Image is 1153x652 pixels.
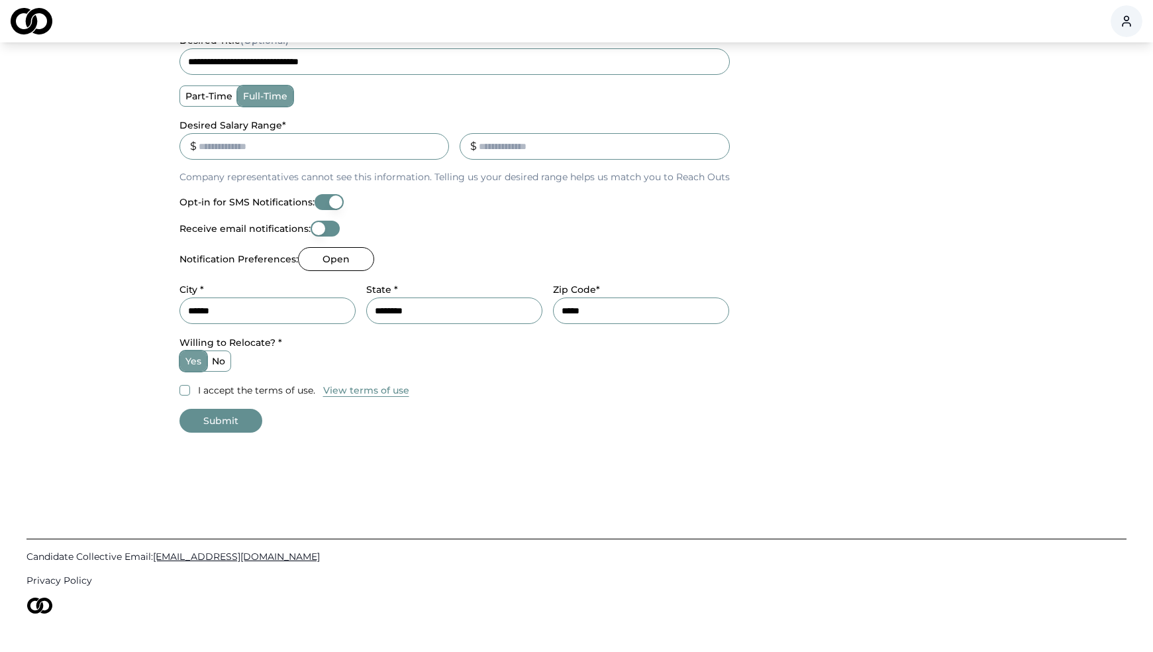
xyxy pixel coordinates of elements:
a: View terms of use [323,382,409,398]
button: View terms of use [323,384,409,397]
label: Zip Code* [553,284,600,296]
div: $ [470,138,477,154]
label: Willing to Relocate? * [179,337,282,349]
label: Receive email notifications: [179,224,311,233]
button: Submit [179,409,262,433]
label: Notification Preferences: [179,254,298,264]
label: yes [180,351,207,371]
button: Open [298,247,374,271]
a: Candidate Collective Email:[EMAIL_ADDRESS][DOMAIN_NAME] [26,550,1127,563]
img: logo [26,598,53,614]
label: no [207,351,230,371]
label: full-time [238,86,293,106]
label: Opt-in for SMS Notifications: [179,197,315,207]
p: Company representatives cannot see this information. Telling us your desired range helps us match... [179,170,730,184]
span: [EMAIL_ADDRESS][DOMAIN_NAME] [153,551,320,563]
label: Desired Salary Range * [179,119,286,131]
label: _ [460,119,464,131]
a: Privacy Policy [26,574,1127,587]
div: $ [190,138,197,154]
label: State * [366,284,398,296]
label: I accept the terms of use. [198,384,315,397]
label: part-time [180,86,238,106]
img: logo [11,8,52,34]
label: City * [179,284,204,296]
